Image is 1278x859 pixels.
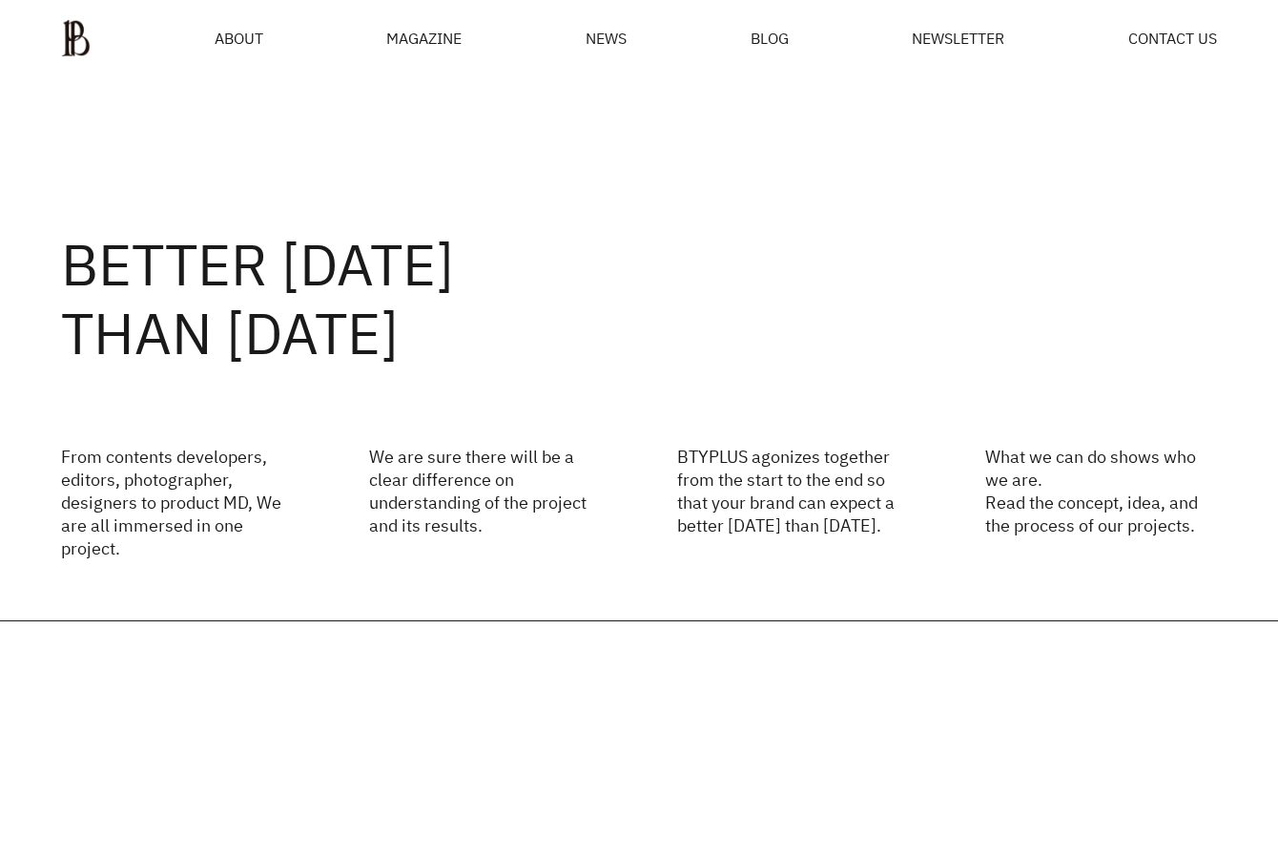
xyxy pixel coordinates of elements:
[215,31,263,46] a: ABOUT
[61,230,1217,368] h2: BETTER [DATE] THAN [DATE]
[386,31,462,46] div: MAGAZINE
[751,31,789,46] a: BLOG
[985,445,1217,559] p: What we can do shows who we are. Read the concept, idea, and the process of our projects.
[369,445,601,559] p: We are sure there will be a clear difference on understanding of the project and its results.
[1128,31,1217,46] a: CONTACT US
[586,31,627,46] a: NEWS
[677,445,909,559] p: BTYPLUS agonizes together from the start to the end so that your brand can expect a better [DATE]...
[61,19,91,57] img: ba379d5522eb3.png
[61,445,293,559] p: From contents developers, editors, photographer, designers to product MD, We are all immersed in ...
[912,31,1004,46] a: NEWSLETTER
